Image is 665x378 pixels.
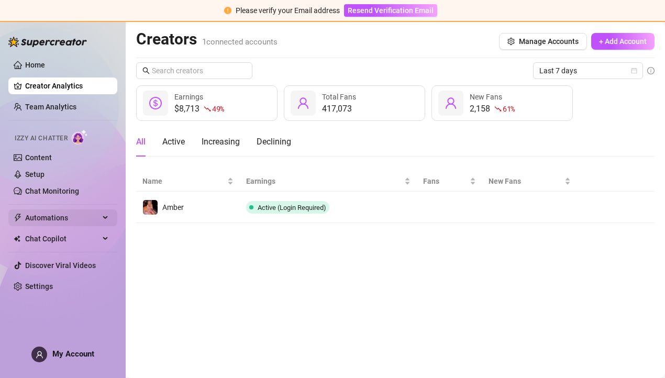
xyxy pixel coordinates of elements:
button: Resend Verification Email [344,4,437,17]
span: Izzy AI Chatter [15,134,68,143]
span: Earnings [246,175,402,187]
span: search [142,67,150,74]
span: Active (Login Required) [258,204,326,212]
img: AI Chatter [72,129,88,144]
a: Discover Viral Videos [25,261,96,270]
span: exclamation-circle [224,7,231,14]
span: My Account [52,349,94,359]
span: Chat Copilot [25,230,99,247]
div: 417,073 [322,103,356,115]
a: Chat Monitoring [25,187,79,195]
span: info-circle [647,67,655,74]
div: 2,158 [470,103,515,115]
span: 61 % [503,104,515,114]
div: Increasing [202,136,240,148]
th: Name [136,171,240,192]
span: Manage Accounts [519,37,579,46]
a: Content [25,153,52,162]
span: + Add Account [599,37,647,46]
a: Team Analytics [25,103,76,111]
span: fall [494,105,502,113]
a: Setup [25,170,45,179]
span: user [297,97,309,109]
span: setting [507,38,515,45]
th: Fans [417,171,483,192]
span: thunderbolt [14,214,22,222]
span: 49 % [212,104,224,114]
span: Last 7 days [539,63,637,79]
span: Fans [423,175,468,187]
div: $8,713 [174,103,224,115]
div: All [136,136,146,148]
button: + Add Account [591,33,655,50]
img: Chat Copilot [14,235,20,242]
span: Automations [25,209,99,226]
div: Active [162,136,185,148]
div: Declining [257,136,291,148]
th: New Fans [482,171,577,192]
span: calendar [631,68,637,74]
span: 1 connected accounts [202,37,278,47]
input: Search creators [152,65,238,76]
span: Name [142,175,225,187]
span: user [36,351,43,359]
span: Resend Verification Email [348,6,434,15]
div: Please verify your Email address [236,5,340,16]
span: New Fans [489,175,562,187]
span: Total Fans [322,93,356,101]
th: Earnings [240,171,417,192]
span: Amber [162,203,184,212]
span: Earnings [174,93,203,101]
h2: Creators [136,29,278,49]
img: logo-BBDzfeDw.svg [8,37,87,47]
span: fall [204,105,211,113]
a: Home [25,61,45,69]
img: Amber [143,200,158,215]
button: Manage Accounts [499,33,587,50]
span: New Fans [470,93,502,101]
span: dollar-circle [149,97,162,109]
a: Creator Analytics [25,77,109,94]
a: Settings [25,282,53,291]
span: user [445,97,457,109]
